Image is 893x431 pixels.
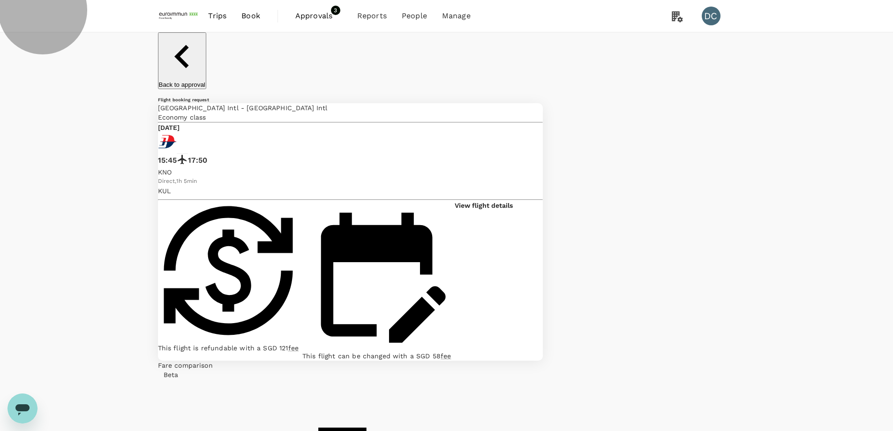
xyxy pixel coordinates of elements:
span: Beta [158,371,184,378]
img: EUROIMMUN (South East Asia) Pte. Ltd. [158,6,201,26]
div: DC [702,7,720,25]
div: Direct , 1h 5min [158,177,543,186]
p: This flight can be changed with a SGD 58 [302,351,451,361]
span: fee [288,344,299,352]
span: fee [441,352,451,360]
div: Fare comparison [158,361,543,370]
span: Manage [442,10,471,22]
p: 17:50 [188,155,207,166]
span: People [402,10,427,22]
p: Back to approval [159,81,205,88]
p: 15:45 [158,155,177,166]
iframe: Button to launch messaging window [8,393,38,423]
span: Trips [208,10,226,22]
span: Approvals [295,10,342,22]
span: Reports [357,10,387,22]
p: This flight is refundable with a SGD 121 [158,343,299,353]
h6: Flight booking request [158,97,543,103]
span: Book [241,10,260,22]
button: Back to approval [158,32,206,89]
p: [DATE] [158,123,180,132]
p: Economy class [158,113,543,122]
button: View flight details [455,201,513,210]
p: KUL [158,186,543,196]
p: KNO [158,167,543,177]
span: 3 [331,6,340,15]
img: MH [158,132,177,151]
p: [GEOGRAPHIC_DATA] Intl - [GEOGRAPHIC_DATA] Intl [158,103,543,113]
